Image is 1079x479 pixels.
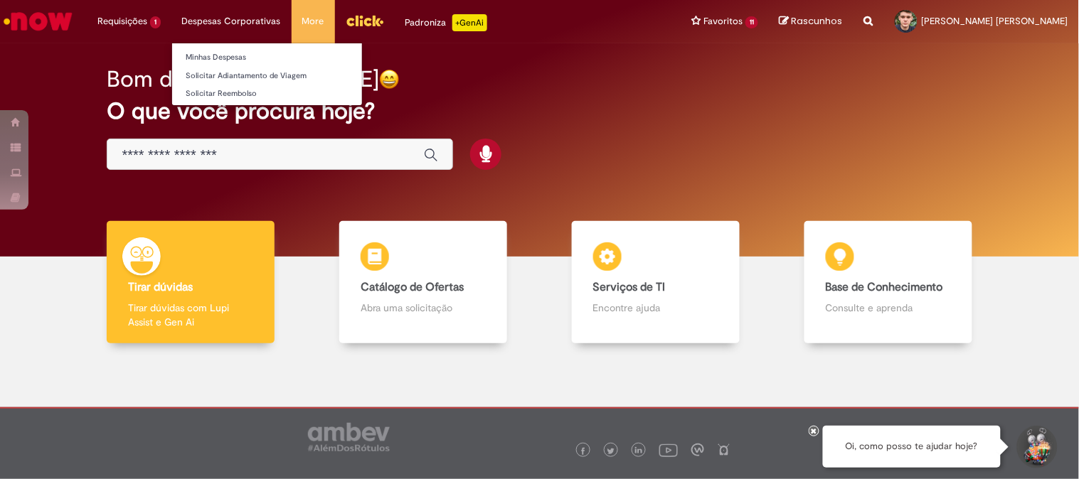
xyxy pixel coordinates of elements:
a: Solicitar Reembolso [172,86,362,102]
span: Despesas Corporativas [182,14,281,28]
a: Base de Conhecimento Consulte e aprenda [772,221,1004,344]
div: Padroniza [405,14,487,31]
img: click_logo_yellow_360x200.png [346,10,384,31]
a: Tirar dúvidas Tirar dúvidas com Lupi Assist e Gen Ai [75,221,307,344]
b: Serviços de TI [593,280,666,294]
img: logo_footer_workplace.png [691,443,704,456]
img: logo_footer_ambev_rotulo_gray.png [308,423,390,451]
img: logo_footer_facebook.png [580,448,587,455]
a: Catálogo de Ofertas Abra uma solicitação [307,221,540,344]
p: Tirar dúvidas com Lupi Assist e Gen Ai [128,301,253,329]
b: Base de Conhecimento [826,280,943,294]
img: logo_footer_linkedin.png [635,447,642,456]
ul: Despesas Corporativas [171,43,363,106]
p: Consulte e aprenda [826,301,951,315]
span: 1 [150,16,161,28]
b: Catálogo de Ofertas [361,280,464,294]
img: happy-face.png [379,69,400,90]
span: Requisições [97,14,147,28]
b: Tirar dúvidas [128,280,193,294]
a: Solicitar Adiantamento de Viagem [172,68,362,84]
a: Minhas Despesas [172,50,362,65]
img: logo_footer_youtube.png [659,441,678,459]
h2: O que você procura hoje? [107,99,972,124]
p: Abra uma solicitação [361,301,486,315]
img: ServiceNow [1,7,75,36]
p: +GenAi [452,14,487,31]
div: Oi, como posso te ajudar hoje? [823,426,1001,468]
a: Serviços de TI Encontre ajuda [540,221,772,344]
button: Iniciar Conversa de Suporte [1015,426,1058,468]
a: Rascunhos [780,15,843,28]
span: Favoritos [703,14,743,28]
span: More [302,14,324,28]
p: Encontre ajuda [593,301,718,315]
span: 11 [745,16,758,28]
span: [PERSON_NAME] [PERSON_NAME] [922,15,1068,27]
h2: Bom dia, [PERSON_NAME] [107,67,379,92]
img: logo_footer_twitter.png [607,448,615,455]
img: logo_footer_naosei.png [718,443,730,456]
span: Rascunhos [792,14,843,28]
